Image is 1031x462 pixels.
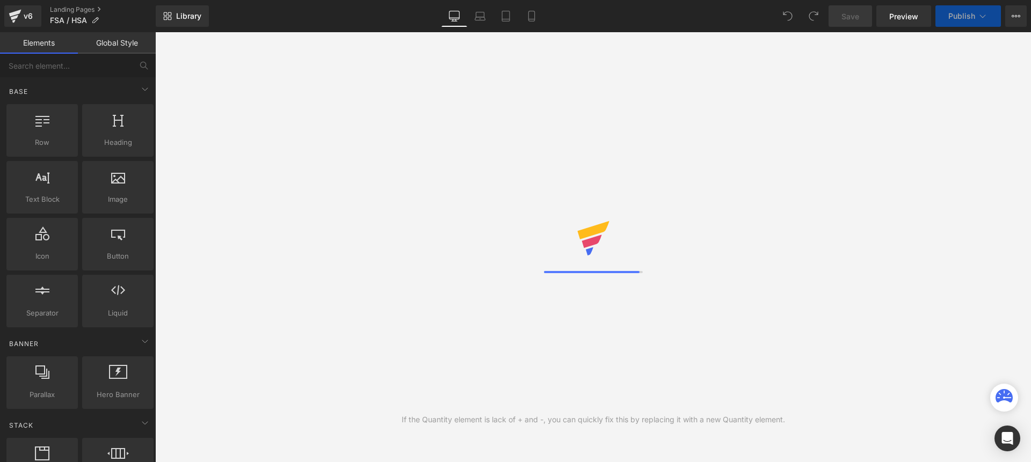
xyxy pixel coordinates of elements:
span: Library [176,11,201,21]
a: Mobile [519,5,544,27]
button: Redo [803,5,824,27]
a: Laptop [467,5,493,27]
span: Publish [948,12,975,20]
span: Save [841,11,859,22]
a: New Library [156,5,209,27]
span: Separator [10,307,75,319]
button: More [1005,5,1027,27]
a: Tablet [493,5,519,27]
span: Liquid [85,307,150,319]
span: Stack [8,420,34,430]
span: Parallax [10,389,75,400]
span: Banner [8,339,40,349]
a: Desktop [441,5,467,27]
span: Icon [10,251,75,262]
span: FSA / HSA [50,16,87,25]
span: Base [8,86,29,97]
span: Text Block [10,194,75,205]
div: v6 [21,9,35,23]
a: Global Style [78,32,156,54]
div: Open Intercom Messenger [994,426,1020,451]
button: Undo [777,5,798,27]
a: Preview [876,5,931,27]
div: If the Quantity element is lack of + and -, you can quickly fix this by replacing it with a new Q... [402,414,785,426]
span: Image [85,194,150,205]
span: Row [10,137,75,148]
button: Publish [935,5,1001,27]
span: Button [85,251,150,262]
span: Heading [85,137,150,148]
span: Preview [889,11,918,22]
span: Hero Banner [85,389,150,400]
a: v6 [4,5,41,27]
a: Landing Pages [50,5,156,14]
